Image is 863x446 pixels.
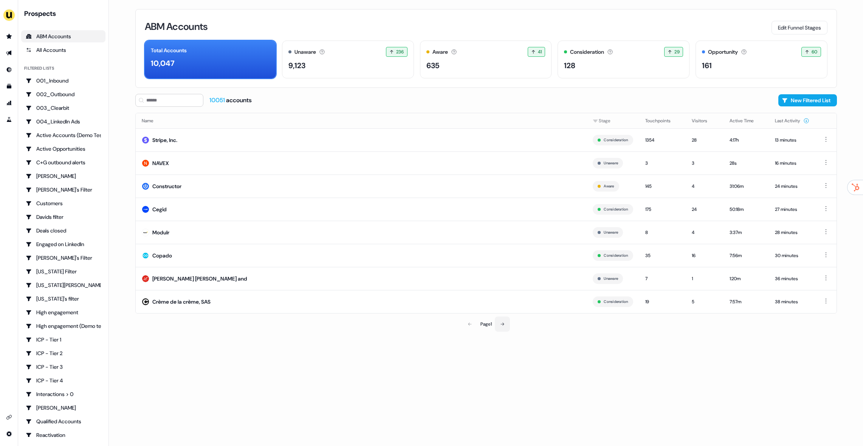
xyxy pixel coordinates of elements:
div: 4 [692,229,717,236]
div: 19 [645,298,680,306]
div: Davids filter [26,213,101,221]
a: Go to ICP - Tier 1 [21,334,105,346]
th: Name [136,113,587,128]
span: 41 [538,48,542,56]
div: Active Opportunities [26,145,101,153]
div: 635 [426,60,439,71]
button: Aware [604,183,614,190]
div: 3 [692,159,717,167]
div: 28 minutes [775,229,809,236]
div: 7:57m [730,298,763,306]
div: Qualified Accounts [26,418,101,425]
div: 27 minutes [775,206,809,213]
a: Go to High engagement (Demo testing) [21,320,105,332]
div: [PERSON_NAME]'s Filter [26,254,101,262]
a: Go to Davids filter [21,211,105,223]
button: Edit Funnel Stages [772,21,827,34]
div: 16 [692,252,717,259]
a: Go to attribution [3,97,15,109]
div: [PERSON_NAME] [PERSON_NAME] and [152,275,247,282]
a: Go to ICP - Tier 3 [21,361,105,373]
div: [PERSON_NAME]'s Filter [26,186,101,193]
div: ABM Accounts [26,33,101,40]
div: 004_LinkedIn Ads [26,118,101,125]
a: Go to Active Opportunities [21,143,105,155]
div: Stage [593,117,633,125]
div: NAVEX [152,159,169,167]
div: [US_STATE] Filter [26,268,101,275]
div: 31:06m [730,182,763,190]
div: Copado [152,252,172,259]
div: C+G outbound alerts [26,159,101,166]
a: Go to Charlotte's Filter [21,184,105,196]
a: Go to templates [3,80,15,92]
div: 4 [692,182,717,190]
div: Filtered lists [24,65,54,72]
button: Consideration [604,298,628,305]
div: Reactivation [26,431,101,439]
div: ICP - Tier 3 [26,363,101,371]
a: Go to 001_Inbound [21,75,105,87]
a: Go to prospects [3,30,15,42]
div: Constructor [152,182,181,190]
a: Go to Georgia Slack [21,279,105,291]
div: 28s [730,159,763,167]
div: Interactions > 0 [26,390,101,398]
button: Consideration [604,206,628,213]
button: Consideration [604,252,628,259]
div: 175 [645,206,680,213]
div: All Accounts [26,46,101,54]
div: Deals closed [26,227,101,234]
div: Consideration [570,48,604,56]
div: 35 [645,252,680,259]
div: [PERSON_NAME] [26,404,101,412]
div: Cegid [152,206,167,213]
a: Go to Georgia Filter [21,265,105,278]
div: High engagement (Demo testing) [26,322,101,330]
div: 128 [564,60,575,71]
div: 002_Outbound [26,90,101,98]
div: 145 [645,182,680,190]
div: accounts [209,96,252,104]
div: Engaged on LinkedIn [26,240,101,248]
div: Active Accounts (Demo Test) [26,131,101,139]
a: Go to Deals closed [21,225,105,237]
div: Page 1 [480,320,492,328]
a: Go to 002_Outbound [21,88,105,100]
div: 1354 [645,136,680,144]
div: 30 minutes [775,252,809,259]
div: ICP - Tier 1 [26,336,101,343]
button: Active Time [730,114,763,128]
div: [PERSON_NAME] [26,172,101,180]
div: ICP - Tier 2 [26,349,101,357]
div: [US_STATE]'s filter [26,295,101,303]
span: 60 [812,48,818,56]
div: 7:56m [730,252,763,259]
button: New Filtered List [778,94,837,106]
a: Go to Interactions > 0 [21,388,105,400]
button: Consideration [604,137,628,143]
a: Go to experiments [3,114,15,126]
button: Unaware [604,229,618,236]
div: 3:37m [730,229,763,236]
div: ICP - Tier 4 [26,377,101,384]
div: 5 [692,298,717,306]
div: 50:18m [730,206,763,213]
div: Total Accounts [151,47,187,55]
span: 29 [674,48,680,56]
div: 4:17h [730,136,763,144]
a: Go to integrations [3,428,15,440]
button: Visitors [692,114,716,128]
div: 24 minutes [775,182,809,190]
div: Prospects [24,9,105,18]
div: Crème de la crème, SAS [152,298,211,306]
a: Go to Charlotte Stone [21,170,105,182]
button: Unaware [604,160,618,167]
div: High engagement [26,309,101,316]
a: Go to C+G outbound alerts [21,156,105,168]
div: 9,123 [288,60,305,71]
button: Last Activity [775,114,809,128]
a: Go to Customers [21,197,105,209]
a: Go to Qualified Accounts [21,415,105,427]
div: 36 minutes [775,275,809,282]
